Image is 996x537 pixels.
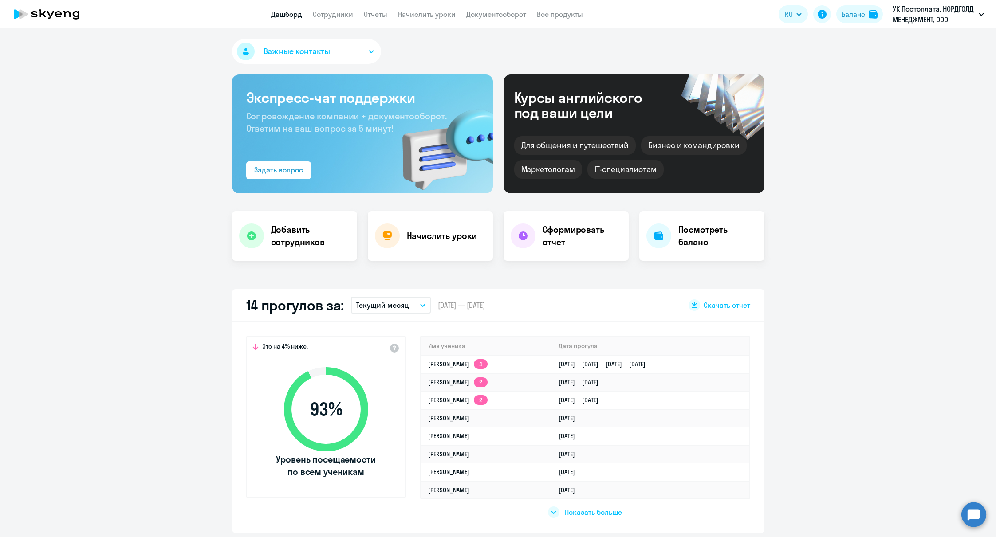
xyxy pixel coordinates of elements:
span: Показать больше [565,507,622,517]
span: Это на 4% ниже, [262,342,308,353]
a: [PERSON_NAME] [428,468,469,476]
h2: 14 прогулов за: [246,296,344,314]
a: [PERSON_NAME] [428,486,469,494]
a: Дашборд [271,10,302,19]
app-skyeng-badge: 2 [474,377,488,387]
a: [DATE] [559,414,582,422]
div: Баланс [842,9,865,20]
div: Задать вопрос [254,165,303,175]
a: [DATE][DATE][DATE][DATE] [559,360,653,368]
a: [DATE] [559,432,582,440]
a: [PERSON_NAME] [428,432,469,440]
span: Важные контакты [264,46,330,57]
th: Дата прогула [551,337,749,355]
h4: Добавить сотрудников [271,223,350,248]
button: Важные контакты [232,39,381,64]
a: [DATE] [559,468,582,476]
div: Для общения и путешествий [514,136,636,155]
button: Задать вопрос [246,161,311,179]
a: [PERSON_NAME] [428,450,469,458]
span: RU [785,9,793,20]
h4: Сформировать отчет [543,223,622,248]
h3: Экспресс-чат поддержки [246,89,479,106]
div: Курсы английского под ваши цели [514,90,666,120]
a: [PERSON_NAME] [428,414,469,422]
a: Сотрудники [313,10,353,19]
p: Текущий месяц [356,300,409,310]
button: Балансbalance [836,5,883,23]
span: Уровень посещаемости по всем ученикам [275,453,377,478]
h4: Посмотреть баланс [678,223,757,248]
app-skyeng-badge: 4 [474,359,488,369]
button: УК Постоплата, НОРДГОЛД МЕНЕДЖМЕНТ, ООО [888,4,988,25]
div: IT-специалистам [587,160,664,179]
button: Текущий месяц [351,297,431,314]
a: Все продукты [537,10,583,19]
button: RU [779,5,808,23]
img: balance [869,10,878,19]
th: Имя ученика [421,337,551,355]
span: Скачать отчет [704,300,750,310]
a: [PERSON_NAME]2 [428,378,488,386]
a: Документооборот [466,10,526,19]
a: Начислить уроки [398,10,456,19]
p: УК Постоплата, НОРДГОЛД МЕНЕДЖМЕНТ, ООО [893,4,975,25]
a: [DATE][DATE] [559,396,606,404]
span: 93 % [275,399,377,420]
div: Бизнес и командировки [641,136,747,155]
div: Маркетологам [514,160,582,179]
h4: Начислить уроки [407,230,477,242]
span: [DATE] — [DATE] [438,300,485,310]
a: Отчеты [364,10,387,19]
a: [DATE] [559,450,582,458]
a: [PERSON_NAME]2 [428,396,488,404]
a: [DATE] [559,486,582,494]
app-skyeng-badge: 2 [474,395,488,405]
img: bg-img [390,94,493,193]
a: [DATE][DATE] [559,378,606,386]
span: Сопровождение компании + документооборот. Ответим на ваш вопрос за 5 минут! [246,110,447,134]
a: [PERSON_NAME]4 [428,360,488,368]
